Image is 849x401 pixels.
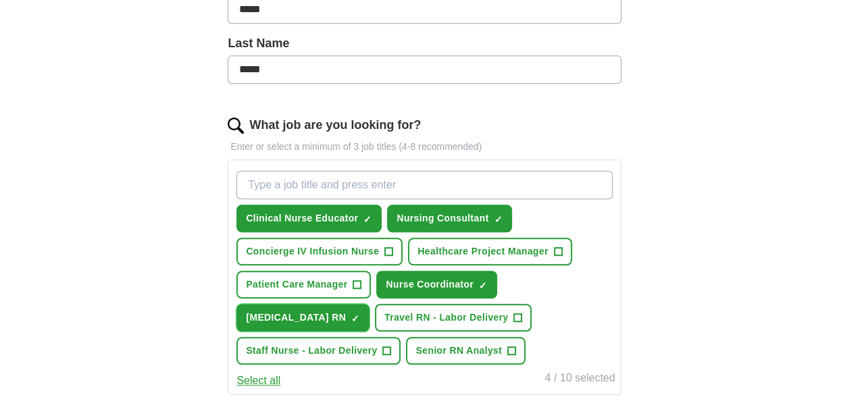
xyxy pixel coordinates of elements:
button: Healthcare Project Manager [408,238,572,265]
button: Select all [236,373,280,389]
button: Staff Nurse - Labor Delivery [236,337,401,365]
span: ✓ [494,214,502,225]
button: Patient Care Manager [236,271,371,298]
input: Type a job title and press enter [236,171,612,199]
span: [MEDICAL_DATA] RN [246,311,346,325]
label: What job are you looking for? [249,116,421,134]
div: 4 / 10 selected [545,370,615,389]
button: [MEDICAL_DATA] RN✓ [236,304,369,331]
label: Last Name [228,34,621,53]
button: Nursing Consultant✓ [387,205,512,232]
span: ✓ [363,214,371,225]
span: Travel RN - Labor Delivery [384,311,508,325]
span: Staff Nurse - Labor Delivery [246,344,377,358]
span: Concierge IV Infusion Nurse [246,244,379,259]
button: Nurse Coordinator✓ [376,271,497,298]
span: ✓ [479,280,487,291]
span: Nursing Consultant [396,211,488,225]
span: Patient Care Manager [246,277,347,292]
span: ✓ [351,313,359,324]
span: Senior RN Analyst [415,344,502,358]
span: Nurse Coordinator [386,277,473,292]
img: search.png [228,117,244,134]
button: Clinical Nurse Educator✓ [236,205,382,232]
button: Travel RN - Labor Delivery [375,304,532,331]
span: Healthcare Project Manager [417,244,548,259]
button: Concierge IV Infusion Nurse [236,238,403,265]
p: Enter or select a minimum of 3 job titles (4-8 recommended) [228,140,621,154]
span: Clinical Nurse Educator [246,211,358,225]
button: Senior RN Analyst [406,337,525,365]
